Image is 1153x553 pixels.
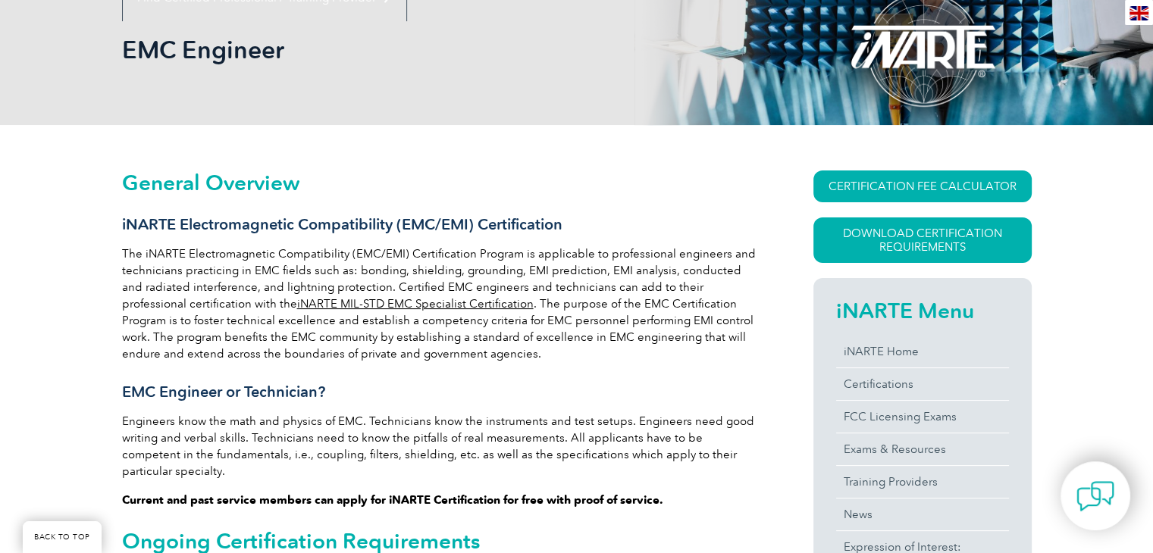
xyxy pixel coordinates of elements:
h1: EMC Engineer [122,35,704,64]
h2: General Overview [122,170,759,195]
strong: Current and past service members can apply for iNARTE Certification for free with proof of service. [122,493,663,507]
h3: EMC Engineer or Technician? [122,383,759,401]
a: Download Certification Requirements [813,217,1032,263]
img: contact-chat.png [1076,477,1114,515]
a: BACK TO TOP [23,521,102,553]
img: en [1130,6,1148,20]
a: FCC Licensing Exams [836,401,1009,433]
a: iNARTE MIL-STD EMC Specialist Certification [297,297,534,311]
a: iNARTE Home [836,336,1009,367]
a: Training Providers [836,466,1009,498]
h3: iNARTE Electromagnetic Compatibility (EMC/EMI) Certification [122,215,759,234]
a: CERTIFICATION FEE CALCULATOR [813,170,1032,202]
a: Certifications [836,368,1009,400]
h2: iNARTE Menu [836,298,1009,323]
a: News [836,498,1009,530]
h2: Ongoing Certification Requirements [122,529,759,553]
p: Engineers know the math and physics of EMC. Technicians know the instruments and test setups. Eng... [122,413,759,480]
a: Exams & Resources [836,433,1009,465]
p: The iNARTE Electromagnetic Compatibility (EMC/EMI) Certification Program is applicable to profess... [122,245,759,362]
